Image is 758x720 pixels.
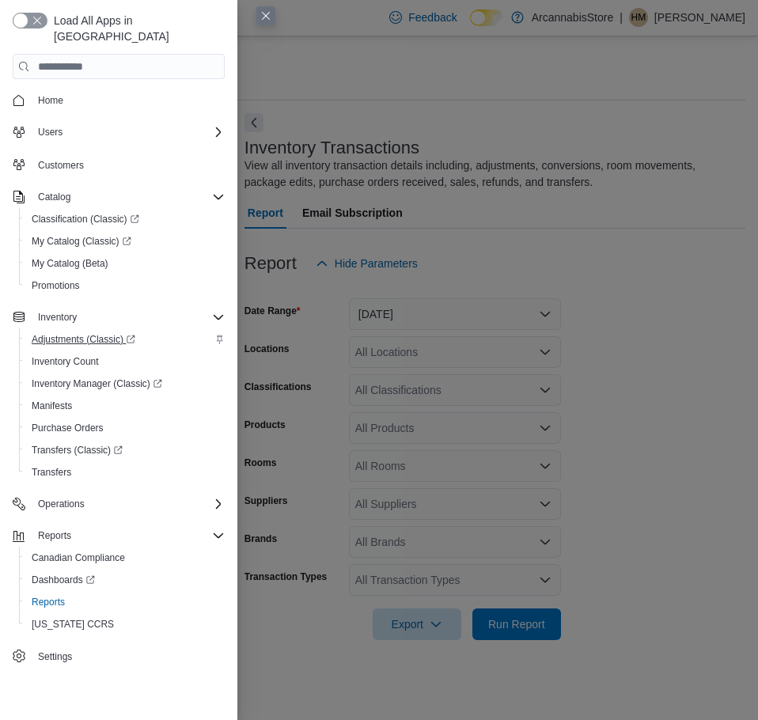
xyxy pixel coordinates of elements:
[25,396,78,415] a: Manifests
[32,526,225,545] span: Reports
[25,615,225,634] span: Washington CCRS
[25,570,101,589] a: Dashboards
[32,333,135,346] span: Adjustments (Classic)
[32,618,114,631] span: [US_STATE] CCRS
[6,493,231,515] button: Operations
[19,351,231,373] button: Inventory Count
[19,230,231,252] a: My Catalog (Classic)
[32,400,72,412] span: Manifests
[32,308,225,327] span: Inventory
[19,461,231,483] button: Transfers
[25,232,138,251] a: My Catalog (Classic)
[32,188,225,207] span: Catalog
[25,463,225,482] span: Transfers
[25,548,225,567] span: Canadian Compliance
[32,257,108,270] span: My Catalog (Beta)
[19,373,231,395] a: Inventory Manager (Classic)
[32,422,104,434] span: Purchase Orders
[32,646,225,666] span: Settings
[25,330,142,349] a: Adjustments (Classic)
[19,547,231,569] button: Canadian Compliance
[25,254,115,273] a: My Catalog (Beta)
[32,123,69,142] button: Users
[47,13,225,44] span: Load All Apps in [GEOGRAPHIC_DATA]
[6,153,231,176] button: Customers
[32,156,90,175] a: Customers
[19,591,231,613] button: Reports
[19,613,231,635] button: [US_STATE] CCRS
[25,593,225,612] span: Reports
[32,91,70,110] a: Home
[25,374,225,393] span: Inventory Manager (Classic)
[38,498,85,510] span: Operations
[19,208,231,230] a: Classification (Classic)
[25,419,110,438] a: Purchase Orders
[25,254,225,273] span: My Catalog (Beta)
[38,529,71,542] span: Reports
[32,495,225,513] span: Operations
[38,191,70,203] span: Catalog
[19,439,231,461] a: Transfers (Classic)
[32,647,78,666] a: Settings
[32,355,99,368] span: Inventory Count
[25,276,225,295] span: Promotions
[25,276,86,295] a: Promotions
[25,441,129,460] a: Transfers (Classic)
[32,377,162,390] span: Inventory Manager (Classic)
[6,121,231,143] button: Users
[25,210,225,229] span: Classification (Classic)
[32,526,78,545] button: Reports
[32,235,131,248] span: My Catalog (Classic)
[25,352,105,371] a: Inventory Count
[19,328,231,351] a: Adjustments (Classic)
[25,615,120,634] a: [US_STATE] CCRS
[32,466,71,479] span: Transfers
[38,159,84,172] span: Customers
[25,232,225,251] span: My Catalog (Classic)
[32,495,91,513] button: Operations
[25,463,78,482] a: Transfers
[32,90,225,110] span: Home
[19,395,231,417] button: Manifests
[25,396,225,415] span: Manifests
[32,444,123,457] span: Transfers (Classic)
[19,275,231,297] button: Promotions
[32,213,139,225] span: Classification (Classic)
[25,548,131,567] a: Canadian Compliance
[38,126,63,138] span: Users
[25,210,146,229] a: Classification (Classic)
[25,352,225,371] span: Inventory Count
[32,308,83,327] button: Inventory
[32,596,65,608] span: Reports
[38,311,77,324] span: Inventory
[6,645,231,668] button: Settings
[32,123,225,142] span: Users
[6,186,231,208] button: Catalog
[32,154,225,174] span: Customers
[19,252,231,275] button: My Catalog (Beta)
[25,374,169,393] a: Inventory Manager (Classic)
[25,441,225,460] span: Transfers (Classic)
[13,82,225,671] nav: Complex example
[6,89,231,112] button: Home
[32,574,95,586] span: Dashboards
[38,94,63,107] span: Home
[6,306,231,328] button: Inventory
[25,593,71,612] a: Reports
[32,188,77,207] button: Catalog
[25,330,225,349] span: Adjustments (Classic)
[25,419,225,438] span: Purchase Orders
[25,570,225,589] span: Dashboards
[38,650,72,663] span: Settings
[6,525,231,547] button: Reports
[256,6,275,25] button: Close this dialog
[32,279,80,292] span: Promotions
[32,551,125,564] span: Canadian Compliance
[19,417,231,439] button: Purchase Orders
[19,569,231,591] a: Dashboards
